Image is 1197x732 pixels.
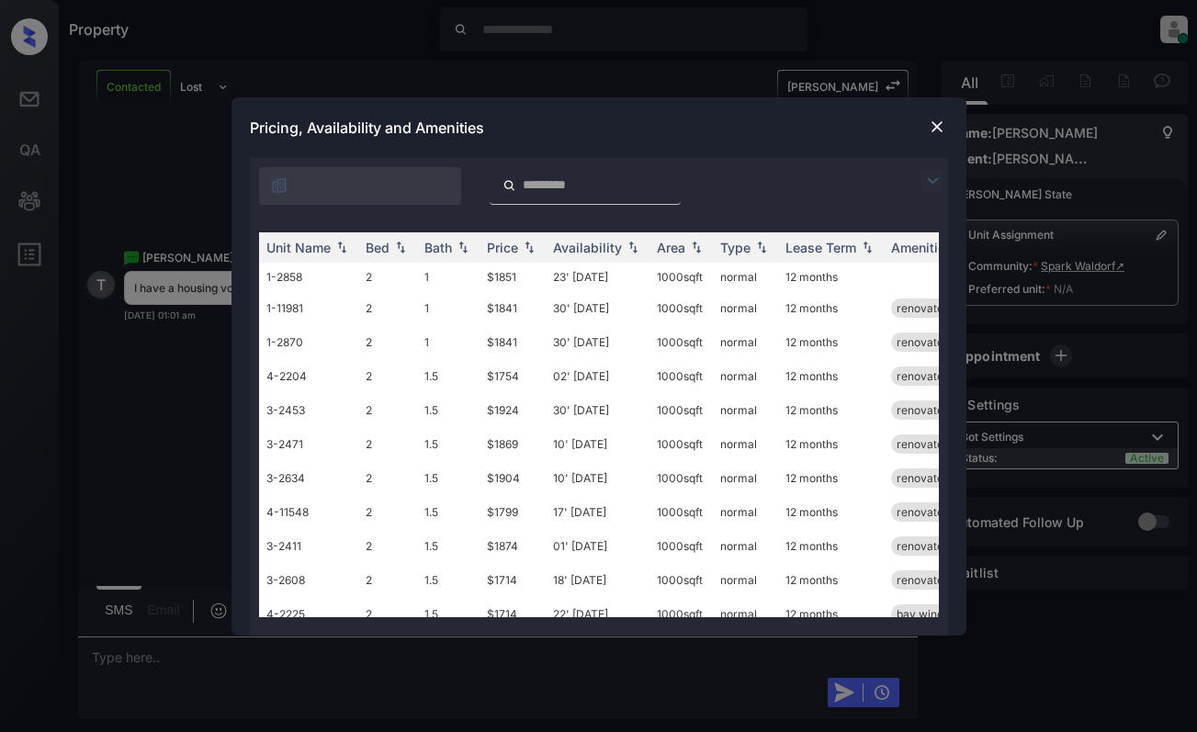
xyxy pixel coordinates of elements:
td: 1.5 [417,597,480,631]
td: 1 [417,325,480,359]
span: renovated [897,369,950,383]
td: 3-2471 [259,427,358,461]
td: 12 months [778,393,884,427]
td: 22' [DATE] [546,597,649,631]
td: 12 months [778,427,884,461]
img: icon-zuma [270,176,288,195]
td: 1-2870 [259,325,358,359]
td: 18' [DATE] [546,563,649,597]
td: 4-2204 [259,359,358,393]
td: 3-2411 [259,529,358,563]
span: bay window [897,607,959,621]
td: normal [713,461,778,495]
img: icon-zuma [921,170,943,192]
td: normal [713,359,778,393]
td: 3-2608 [259,563,358,597]
td: 2 [358,597,417,631]
td: 2 [358,461,417,495]
td: 2 [358,495,417,529]
td: 12 months [778,325,884,359]
span: renovated [897,573,950,587]
td: $1904 [480,461,546,495]
td: 4-11548 [259,495,358,529]
td: normal [713,529,778,563]
td: 3-2634 [259,461,358,495]
td: 1-2858 [259,263,358,291]
td: 2 [358,291,417,325]
td: 1000 sqft [649,597,713,631]
div: Price [487,240,518,255]
td: 1000 sqft [649,325,713,359]
td: $1754 [480,359,546,393]
span: renovated [897,539,950,553]
img: sorting [391,241,410,253]
div: Lease Term [785,240,856,255]
img: close [928,118,946,136]
img: sorting [624,241,642,253]
td: $1851 [480,263,546,291]
td: 1.5 [417,427,480,461]
td: 1000 sqft [649,393,713,427]
td: 1.5 [417,495,480,529]
span: renovated [897,505,950,519]
td: 2 [358,263,417,291]
span: renovated [897,335,950,349]
td: 1.5 [417,461,480,495]
td: 2 [358,393,417,427]
img: sorting [454,241,472,253]
div: Type [720,240,751,255]
td: normal [713,393,778,427]
td: 1000 sqft [649,359,713,393]
td: 2 [358,359,417,393]
td: 1.5 [417,563,480,597]
div: Unit Name [266,240,331,255]
div: Bath [424,240,452,255]
td: normal [713,263,778,291]
td: 30' [DATE] [546,393,649,427]
td: 1000 sqft [649,495,713,529]
td: normal [713,325,778,359]
span: renovated [897,471,950,485]
td: 1.5 [417,359,480,393]
span: renovated [897,403,950,417]
div: Amenities [891,240,953,255]
div: Pricing, Availability and Amenities [231,97,966,158]
td: $1714 [480,597,546,631]
td: 30' [DATE] [546,325,649,359]
td: 1.5 [417,529,480,563]
div: Area [657,240,685,255]
td: $1714 [480,563,546,597]
td: 12 months [778,563,884,597]
div: Availability [553,240,622,255]
td: $1799 [480,495,546,529]
td: 1000 sqft [649,291,713,325]
td: 2 [358,529,417,563]
td: 1 [417,291,480,325]
td: 12 months [778,263,884,291]
img: icon-zuma [503,177,516,194]
td: 2 [358,427,417,461]
td: $1841 [480,291,546,325]
td: 10' [DATE] [546,461,649,495]
td: normal [713,563,778,597]
td: normal [713,427,778,461]
td: 4-2225 [259,597,358,631]
td: 3-2453 [259,393,358,427]
td: $1924 [480,393,546,427]
td: 1 [417,263,480,291]
td: 1000 sqft [649,427,713,461]
td: 23' [DATE] [546,263,649,291]
td: $1874 [480,529,546,563]
td: $1841 [480,325,546,359]
td: normal [713,597,778,631]
td: 1000 sqft [649,461,713,495]
td: 02' [DATE] [546,359,649,393]
span: renovated [897,437,950,451]
td: 1-11981 [259,291,358,325]
img: sorting [333,241,351,253]
td: 10' [DATE] [546,427,649,461]
td: 1000 sqft [649,563,713,597]
img: sorting [520,241,538,253]
td: 12 months [778,291,884,325]
span: renovated [897,301,950,315]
